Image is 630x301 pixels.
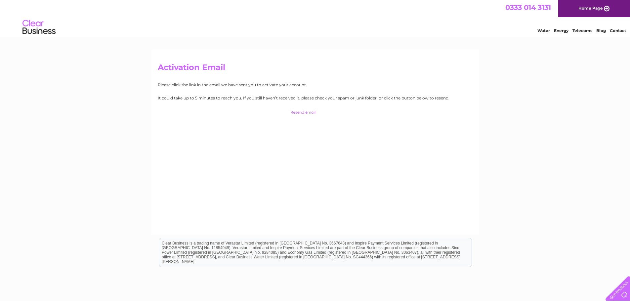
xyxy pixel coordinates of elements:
[159,4,472,32] div: Clear Business is a trading name of Verastar Limited (registered in [GEOGRAPHIC_DATA] No. 3667643...
[505,3,551,12] a: 0333 014 3131
[596,28,606,33] a: Blog
[610,28,626,33] a: Contact
[158,82,473,88] p: Please click the link in the email we have sent you to activate your account.
[158,95,473,101] p: It could take up to 5 minutes to reach you. If you still haven’t received it, please check your s...
[158,63,473,75] h2: Activation Email
[22,17,56,37] img: logo.png
[572,28,592,33] a: Telecoms
[554,28,568,33] a: Energy
[537,28,550,33] a: Water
